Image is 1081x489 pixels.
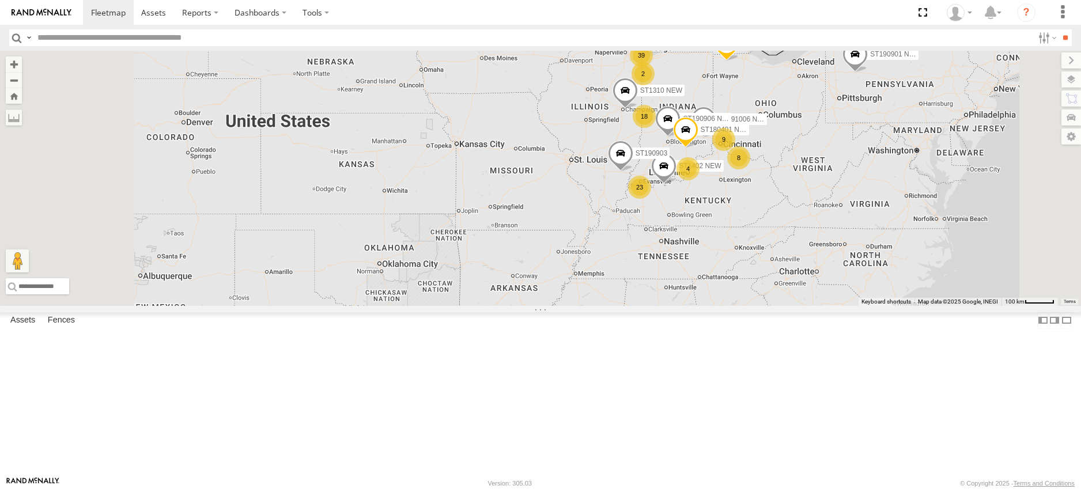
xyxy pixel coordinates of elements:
[6,72,22,88] button: Zoom out
[5,312,41,328] label: Assets
[918,298,998,305] span: Map data ©2025 Google, INEGI
[727,146,750,169] div: 8
[633,105,656,128] div: 18
[1064,300,1076,304] a: Terms
[861,298,911,306] button: Keyboard shortcuts
[488,480,532,487] div: Version: 305.03
[42,312,81,328] label: Fences
[6,249,29,272] button: Drag Pegman onto the map to open Street View
[6,109,22,126] label: Measure
[701,126,751,134] span: ST180401 NEW
[630,44,653,67] div: 39
[719,115,769,123] span: ST191006 NEW
[870,50,920,58] span: ST190901 NEW
[1014,480,1075,487] a: Terms and Conditions
[1037,312,1049,329] label: Dock Summary Table to the Left
[683,115,733,123] span: ST190906 NEW
[632,62,655,85] div: 2
[12,9,71,17] img: rand-logo.svg
[6,56,22,72] button: Zoom in
[1034,29,1059,46] label: Search Filter Options
[943,4,976,21] div: Les Mayhew
[1061,128,1081,145] label: Map Settings
[676,157,700,180] div: 4
[6,88,22,104] button: Zoom Home
[640,86,682,94] span: ST1310 NEW
[1049,312,1060,329] label: Dock Summary Table to the Right
[1061,312,1072,329] label: Hide Summary Table
[1005,298,1025,305] span: 100 km
[24,29,33,46] label: Search Query
[712,128,735,151] div: 9
[960,480,1075,487] div: © Copyright 2025 -
[6,477,59,489] a: Visit our Website
[1001,298,1058,306] button: Map Scale: 100 km per 48 pixels
[679,162,721,170] span: ST1402 NEW
[628,176,651,199] div: 23
[1017,3,1035,22] i: ?
[636,149,667,157] span: ST190903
